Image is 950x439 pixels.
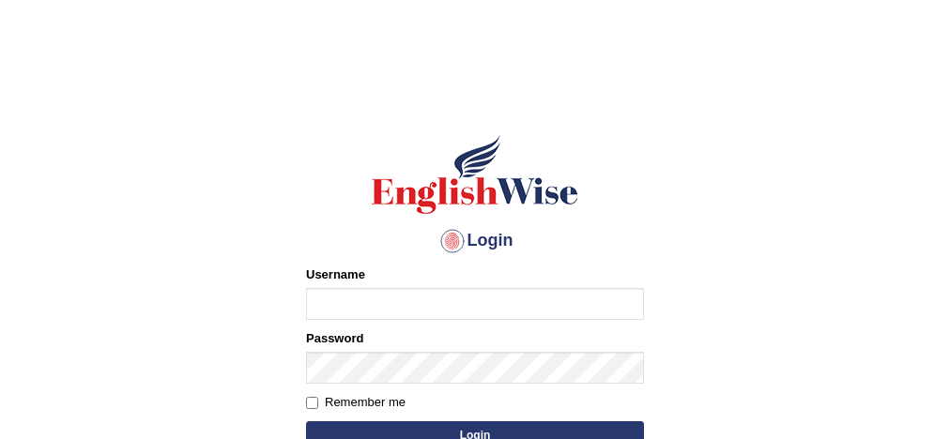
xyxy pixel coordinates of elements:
[368,132,582,217] img: Logo of English Wise sign in for intelligent practice with AI
[306,397,318,409] input: Remember me
[306,329,363,347] label: Password
[306,393,406,412] label: Remember me
[306,226,644,256] h4: Login
[306,265,365,283] label: Username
